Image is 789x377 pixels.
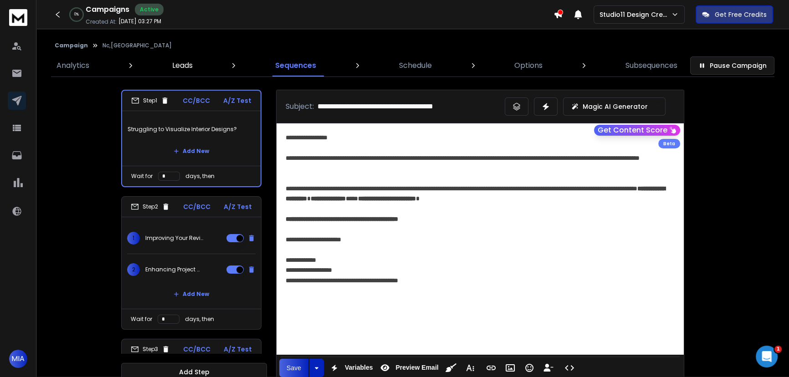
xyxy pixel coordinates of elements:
[561,359,578,377] button: Code View
[399,60,432,71] p: Schedule
[131,345,170,353] div: Step 3
[658,139,680,148] div: Beta
[583,102,648,111] p: Magic AI Generator
[279,359,308,377] button: Save
[275,60,316,71] p: Sequences
[56,60,89,71] p: Analytics
[394,55,437,76] a: Schedule
[128,117,255,142] p: Struggling to Visualize Interior Designs?
[270,55,322,76] a: Sequences
[224,202,252,211] p: A/Z Test
[166,285,216,303] button: Add New
[502,359,519,377] button: Insert Image (Ctrl+P)
[145,234,204,242] p: Improving Your Review Process
[51,55,95,76] a: Analytics
[172,60,193,71] p: Leads
[9,9,27,26] img: logo
[394,364,440,372] span: Preview Email
[121,196,261,330] li: Step2CC/BCCA/Z Test1Improving Your Review Process2Enhancing Project ConfidenceAdd NewWait fordays...
[223,96,251,105] p: A/Z Test
[326,359,375,377] button: Variables
[625,60,677,71] p: Subsequences
[442,359,460,377] button: Clean HTML
[774,346,782,353] span: 1
[343,364,375,372] span: Variables
[86,18,117,25] p: Created At:
[183,345,210,354] p: CC/BCC
[224,345,252,354] p: A/Z Test
[696,5,773,24] button: Get Free Credits
[183,96,210,105] p: CC/BCC
[127,263,140,276] span: 2
[86,4,129,15] h1: Campaigns
[131,203,170,211] div: Step 2
[461,359,479,377] button: More Text
[9,350,27,368] button: MIA
[185,173,215,180] p: days, then
[55,42,88,49] button: Campaign
[514,60,543,71] p: Options
[620,55,683,76] a: Subsequences
[131,97,169,105] div: Step 1
[183,202,210,211] p: CC/BCC
[756,346,778,367] iframe: Intercom live chat
[185,316,214,323] p: days, then
[286,101,314,112] p: Subject:
[131,173,153,180] p: Wait for
[167,55,198,76] a: Leads
[145,266,204,273] p: Enhancing Project Confidence
[118,18,161,25] p: [DATE] 03:27 PM
[715,10,767,19] p: Get Free Credits
[102,42,172,49] p: Nc,[GEOGRAPHIC_DATA]
[509,55,548,76] a: Options
[135,4,164,15] div: Active
[563,97,666,116] button: Magic AI Generator
[690,56,774,75] button: Pause Campaign
[166,142,216,160] button: Add New
[376,359,440,377] button: Preview Email
[594,125,680,136] button: Get Content Score
[121,90,261,187] li: Step1CC/BCCA/Z TestStruggling to Visualize Interior Designs?Add NewWait fordays, then
[521,359,538,377] button: Emoticons
[540,359,557,377] button: Insert Unsubscribe Link
[482,359,500,377] button: Insert Link (Ctrl+K)
[127,232,140,245] span: 1
[131,316,152,323] p: Wait for
[74,12,79,17] p: 0 %
[599,10,671,19] p: Studio11 Design Creative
